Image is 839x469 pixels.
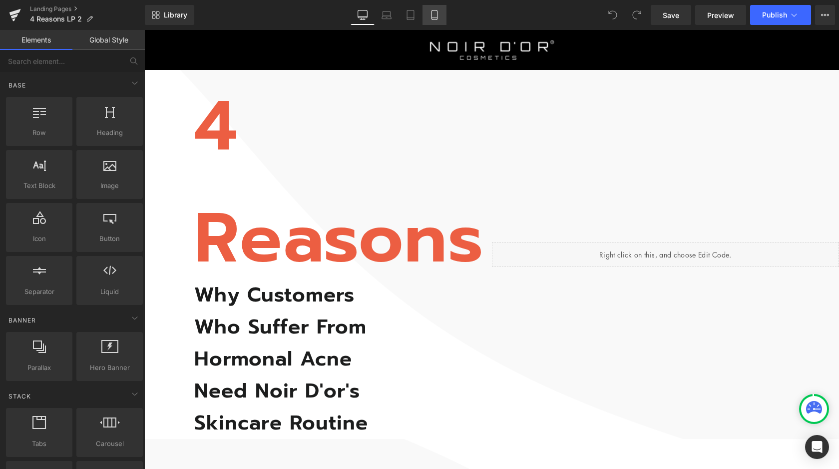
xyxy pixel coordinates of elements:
button: More [815,5,835,25]
button: Redo [627,5,647,25]
span: Preview [707,10,734,20]
a: Laptop [375,5,399,25]
a: Landing Pages [30,5,145,13]
span: Library [164,10,187,19]
span: Parallax [9,362,69,373]
span: Button [79,233,140,244]
span: Image [79,180,140,191]
span: 4 Reasons LP 2 [30,15,82,23]
span: Publish [762,11,787,19]
a: Global Style [72,30,145,50]
a: Preview [695,5,746,25]
span: Stack [7,391,32,401]
span: Base [7,80,27,90]
a: New Library [145,5,194,25]
span: Row [9,127,69,138]
span: Tabs [9,438,69,449]
span: Icon [9,233,69,244]
span: Separator [9,286,69,297]
a: Tablet [399,5,422,25]
span: Heading [79,127,140,138]
span: Carousel [79,438,140,449]
h1: 4 Reasons [50,40,298,264]
a: Desktop [351,5,375,25]
span: Save [663,10,679,20]
span: Banner [7,315,37,325]
div: Open Intercom Messenger [805,435,829,459]
b: Why Customers Who Suffer From Hormonal Acne Need Noir D'or's Skincare Routine [50,249,224,408]
a: Mobile [422,5,446,25]
span: Hero Banner [79,362,140,373]
button: Undo [603,5,623,25]
span: Text Block [9,180,69,191]
span: Liquid [79,286,140,297]
button: Publish [750,5,811,25]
